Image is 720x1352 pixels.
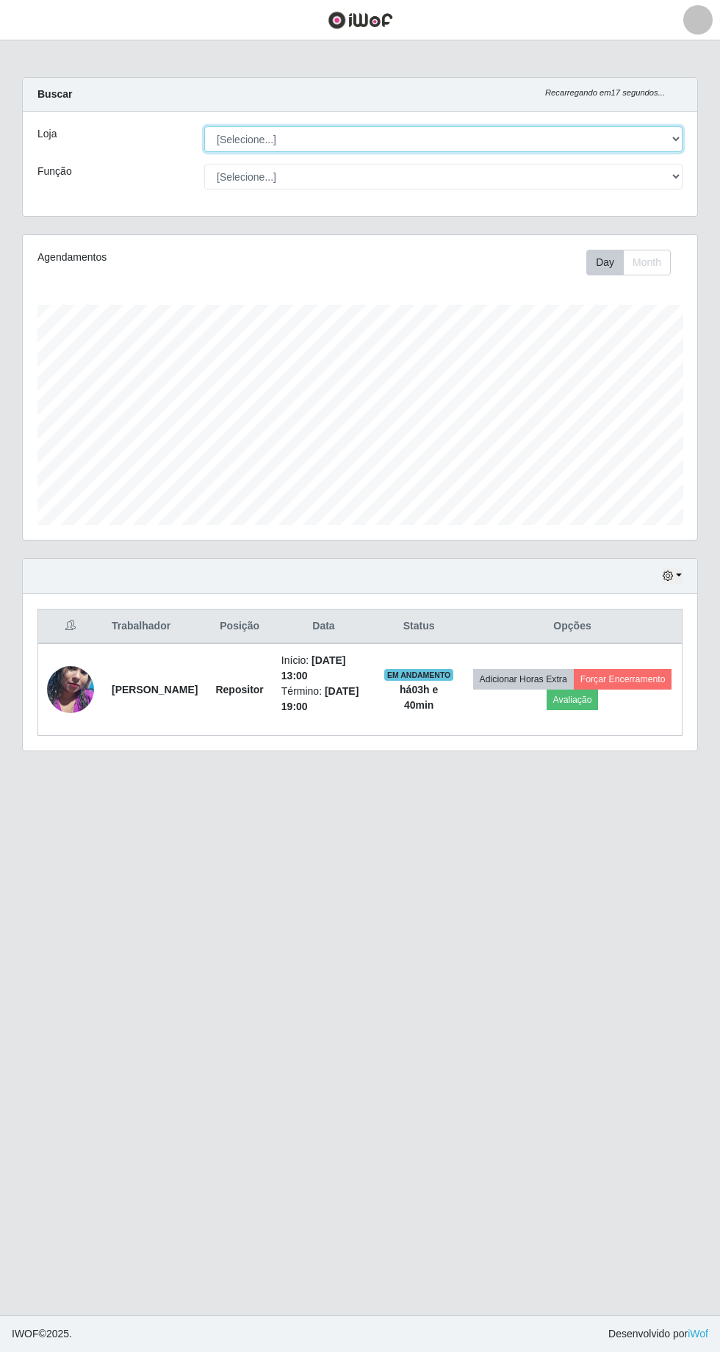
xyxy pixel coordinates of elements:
strong: Buscar [37,88,72,100]
label: Loja [37,126,57,142]
div: First group [586,250,671,275]
div: Agendamentos [37,250,293,265]
button: Day [586,250,624,275]
th: Data [273,610,375,644]
a: iWof [688,1328,708,1340]
button: Adicionar Horas Extra [473,669,574,690]
strong: [PERSON_NAME] [112,684,198,695]
strong: há 03 h e 40 min [400,684,438,711]
button: Month [623,250,671,275]
th: Status [375,610,463,644]
i: Recarregando em 17 segundos... [545,88,665,97]
span: Desenvolvido por [608,1326,708,1342]
img: CoreUI Logo [328,11,393,29]
span: © 2025 . [12,1326,72,1342]
button: Avaliação [547,690,599,710]
th: Trabalhador [103,610,206,644]
span: IWOF [12,1328,39,1340]
li: Término: [281,684,366,715]
div: Toolbar with button groups [586,250,683,275]
label: Função [37,164,72,179]
th: Opções [463,610,682,644]
span: EM ANDAMENTO [384,669,454,681]
strong: Repositor [215,684,263,695]
button: Forçar Encerramento [574,669,672,690]
img: 1756731300659.jpeg [47,648,94,731]
time: [DATE] 13:00 [281,654,346,682]
th: Posição [206,610,272,644]
li: Início: [281,653,366,684]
